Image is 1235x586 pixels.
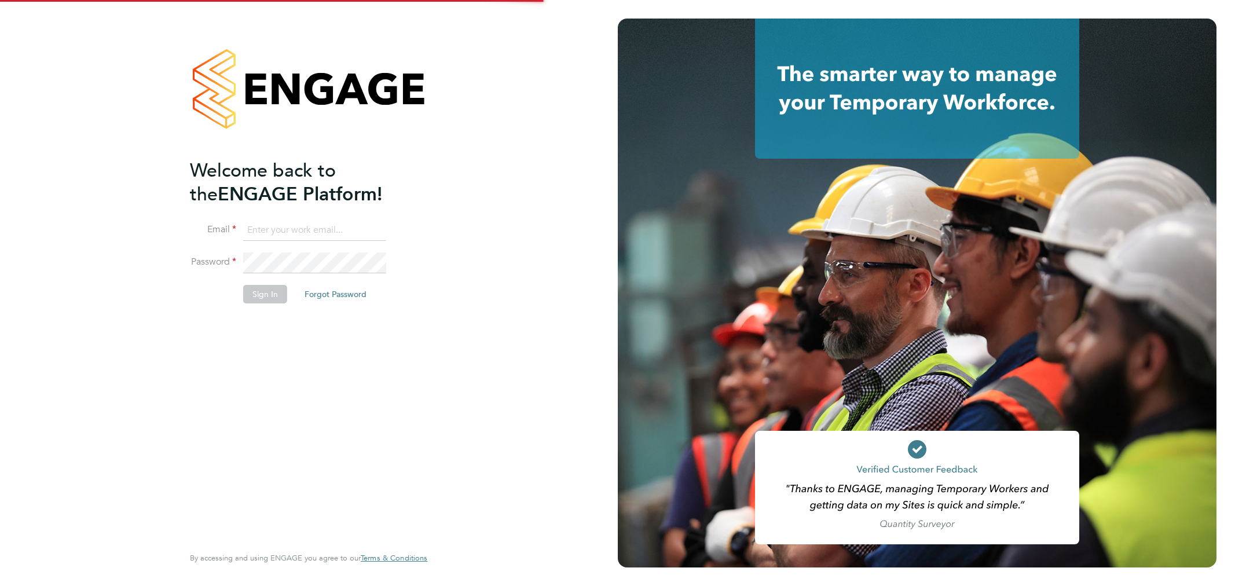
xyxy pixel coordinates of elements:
[190,159,336,206] span: Welcome back to the
[361,553,427,563] span: Terms & Conditions
[190,256,236,268] label: Password
[190,159,416,206] h2: ENGAGE Platform!
[243,285,287,303] button: Sign In
[243,220,386,241] input: Enter your work email...
[190,553,427,563] span: By accessing and using ENGAGE you agree to our
[361,554,427,563] a: Terms & Conditions
[295,285,376,303] button: Forgot Password
[190,224,236,236] label: Email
